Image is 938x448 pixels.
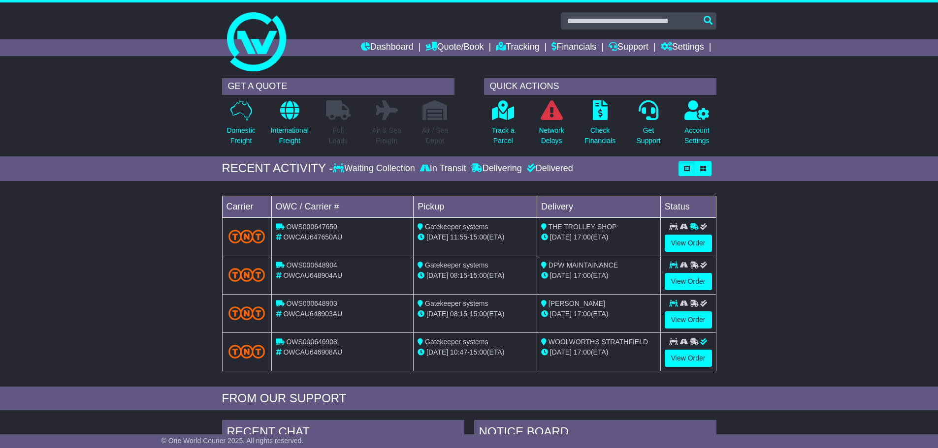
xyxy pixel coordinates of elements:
[549,299,605,307] span: [PERSON_NAME]
[470,348,487,356] span: 15:00
[326,125,351,146] p: Full Loads
[541,232,656,242] div: (ETA)
[450,348,467,356] span: 10:47
[418,309,533,319] div: - (ETA)
[426,233,448,241] span: [DATE]
[422,125,449,146] p: Air / Sea Depot
[665,235,712,252] a: View Order
[584,125,615,146] p: Check Financials
[226,100,256,151] a: DomesticFreight
[418,163,469,174] div: In Transit
[222,196,271,217] td: Carrier
[574,271,591,279] span: 17:00
[450,310,467,318] span: 08:15
[425,223,488,231] span: Gatekeeper systems
[228,345,265,358] img: TNT_Domestic.png
[426,271,448,279] span: [DATE]
[283,233,342,241] span: OWCAU647650AU
[470,233,487,241] span: 15:00
[549,338,648,346] span: WOOLWORTHS STRATHFIELD
[550,271,572,279] span: [DATE]
[541,347,656,358] div: (ETA)
[470,271,487,279] span: 15:00
[684,125,710,146] p: Account Settings
[425,39,484,56] a: Quote/Book
[550,348,572,356] span: [DATE]
[425,338,488,346] span: Gatekeeper systems
[549,223,617,231] span: THE TROLLEY SHOP
[661,39,704,56] a: Settings
[283,348,342,356] span: OWCAU646908AU
[361,39,414,56] a: Dashboard
[496,39,539,56] a: Tracking
[660,196,716,217] td: Status
[574,233,591,241] span: 17:00
[414,196,537,217] td: Pickup
[584,100,616,151] a: CheckFinancials
[333,163,417,174] div: Waiting Collection
[469,163,524,174] div: Delivering
[222,161,333,176] div: RECENT ACTIVITY -
[222,420,464,447] div: RECENT CHAT
[539,125,564,146] p: Network Delays
[162,437,304,445] span: © One World Courier 2025. All rights reserved.
[636,125,660,146] p: Get Support
[665,311,712,329] a: View Order
[636,100,661,151] a: GetSupport
[425,261,488,269] span: Gatekeeper systems
[226,125,255,146] p: Domestic Freight
[283,271,342,279] span: OWCAU648904AU
[286,338,337,346] span: OWS000646908
[283,310,342,318] span: OWCAU648903AU
[418,270,533,281] div: - (ETA)
[418,347,533,358] div: - (ETA)
[541,309,656,319] div: (ETA)
[228,230,265,243] img: TNT_Domestic.png
[550,310,572,318] span: [DATE]
[228,268,265,281] img: TNT_Domestic.png
[538,100,564,151] a: NetworkDelays
[492,125,515,146] p: Track a Parcel
[271,125,309,146] p: International Freight
[609,39,648,56] a: Support
[270,100,309,151] a: InternationalFreight
[271,196,414,217] td: OWC / Carrier #
[426,310,448,318] span: [DATE]
[491,100,515,151] a: Track aParcel
[551,39,596,56] a: Financials
[372,125,401,146] p: Air & Sea Freight
[474,420,716,447] div: NOTICE BOARD
[450,233,467,241] span: 11:55
[537,196,660,217] td: Delivery
[418,232,533,242] div: - (ETA)
[286,299,337,307] span: OWS000648903
[228,306,265,320] img: TNT_Domestic.png
[222,391,716,406] div: FROM OUR SUPPORT
[470,310,487,318] span: 15:00
[450,271,467,279] span: 08:15
[222,78,454,95] div: GET A QUOTE
[426,348,448,356] span: [DATE]
[484,78,716,95] div: QUICK ACTIONS
[286,261,337,269] span: OWS000648904
[684,100,710,151] a: AccountSettings
[286,223,337,231] span: OWS000647650
[425,299,488,307] span: Gatekeeper systems
[524,163,573,174] div: Delivered
[665,350,712,367] a: View Order
[541,270,656,281] div: (ETA)
[574,310,591,318] span: 17:00
[574,348,591,356] span: 17:00
[550,233,572,241] span: [DATE]
[665,273,712,290] a: View Order
[549,261,618,269] span: DPW MAINTAINANCE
